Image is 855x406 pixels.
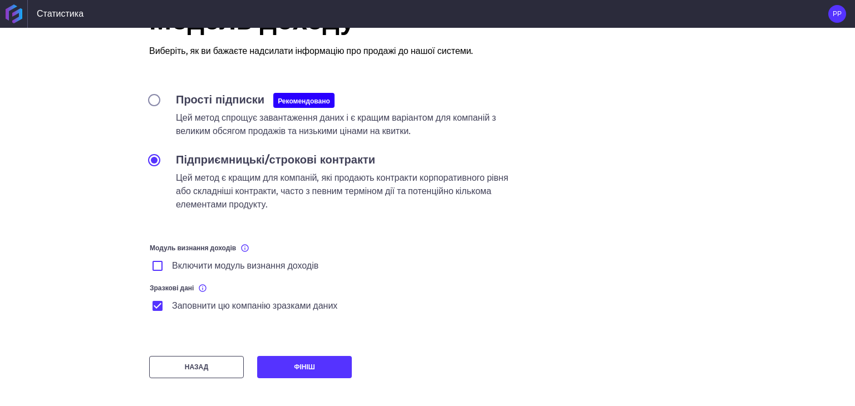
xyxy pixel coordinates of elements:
[150,284,194,292] font: Зразкові дані
[149,356,244,378] button: НАЗАД
[172,300,337,311] font: Заповнити цю компанію зразками даних
[828,5,846,23] button: Меню користувача
[176,93,264,106] font: Прості підписки
[37,8,83,19] font: Статистика
[150,244,236,252] font: Модуль визнання доходів
[257,356,352,378] button: ФІНІШ
[833,9,842,18] font: РР
[176,153,375,166] font: Підприємницькі/строкові контракти
[149,46,473,56] font: Виберіть, як ви бажаєте надсилати інформацію про продажі до нашої системи.
[294,363,315,371] font: ФІНІШ
[176,112,496,136] font: Цей метод спрощує завантаження даних і є кращим варіантом для компаній з великим обсягом продажів...
[172,260,318,271] font: Включити модуль визнання доходів
[185,363,209,371] font: НАЗАД
[176,172,508,210] font: Цей метод є кращим для компаній, які продають контракти корпоративного рівня або складніші контра...
[278,96,330,105] font: Рекомендовано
